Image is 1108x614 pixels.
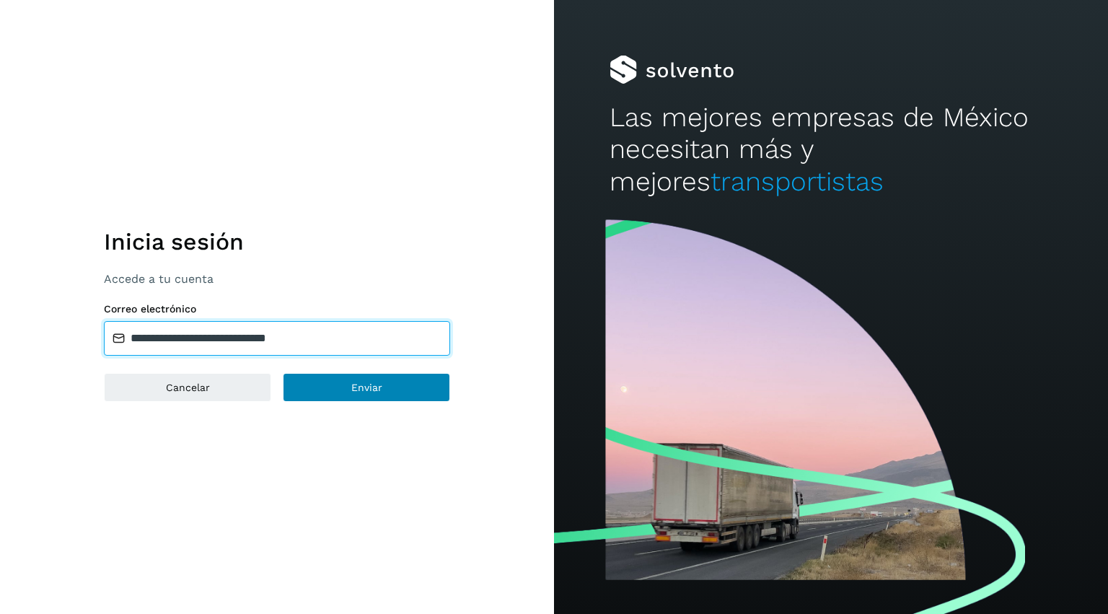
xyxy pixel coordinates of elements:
button: Cancelar [104,373,271,402]
span: Enviar [351,382,382,392]
span: transportistas [711,166,884,197]
button: Enviar [283,373,450,402]
label: Correo electrónico [104,303,450,315]
h2: Las mejores empresas de México necesitan más y mejores [610,102,1052,198]
p: Accede a tu cuenta [104,272,450,286]
span: Cancelar [166,382,210,392]
h1: Inicia sesión [104,228,450,255]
